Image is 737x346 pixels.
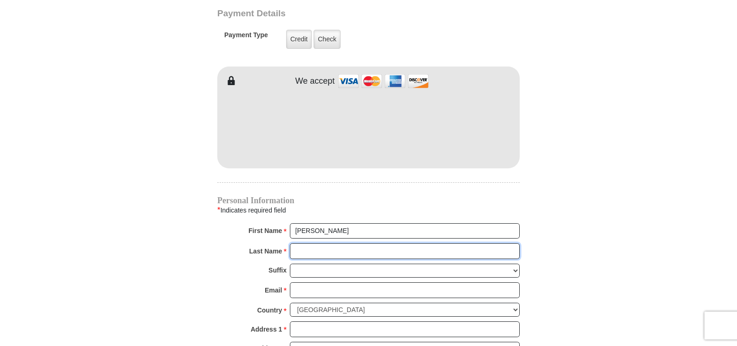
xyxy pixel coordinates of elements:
h5: Payment Type [224,31,268,44]
strong: First Name [248,224,282,237]
strong: Email [265,284,282,297]
strong: Address 1 [251,323,282,336]
h4: We accept [295,76,335,86]
h3: Payment Details [217,8,455,19]
h4: Personal Information [217,197,520,204]
div: Indicates required field [217,204,520,216]
strong: Suffix [268,264,287,277]
img: credit cards accepted [337,71,430,91]
label: Credit [286,30,312,49]
strong: Last Name [249,245,282,258]
strong: Country [257,304,282,317]
label: Check [314,30,341,49]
